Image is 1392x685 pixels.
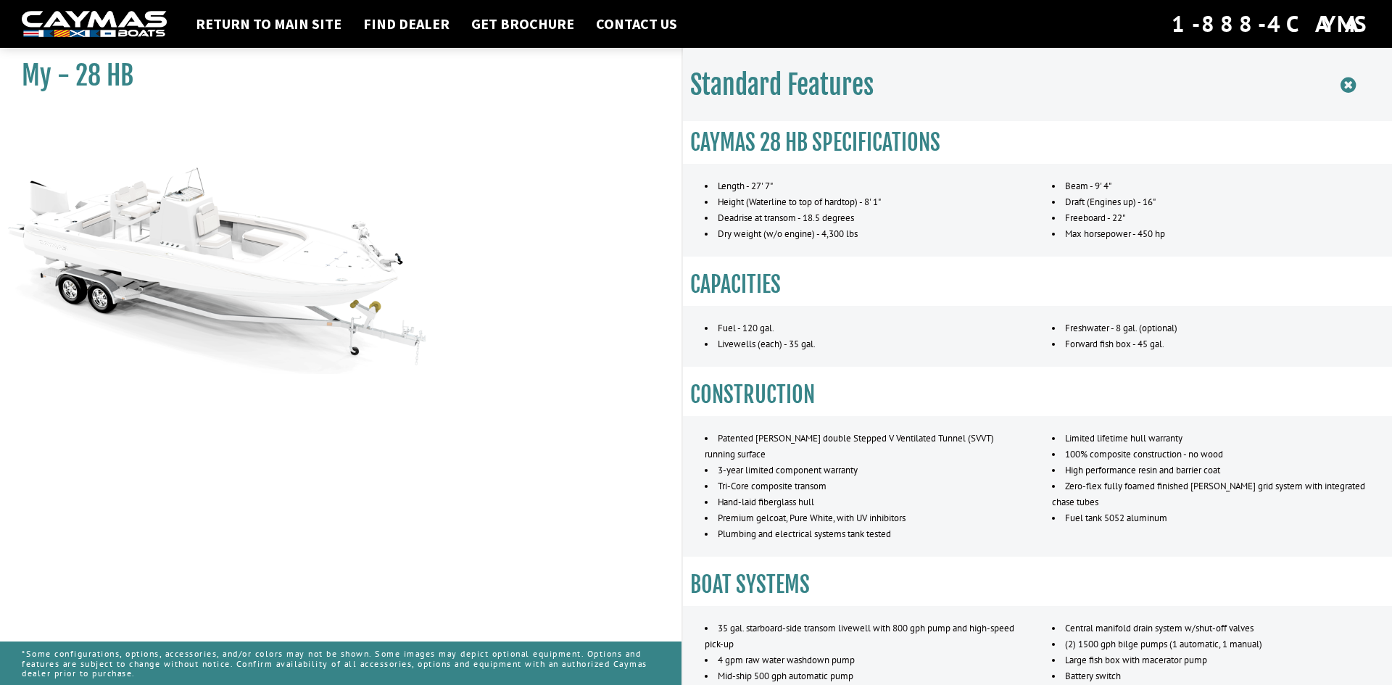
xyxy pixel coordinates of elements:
li: Freeboard - 22" [1052,210,1370,226]
li: Freshwater - 8 gal. (optional) [1052,320,1370,336]
h3: CAYMAS 28 HB SPECIFICATIONS [690,129,1385,156]
li: Patented [PERSON_NAME] double Stepped V Ventilated Tunnel (SVVT) running surface [705,431,1023,462]
li: Dry weight (w/o engine) - 4,300 lbs [705,226,1023,242]
li: (2) 1500 gph bilge pumps (1 automatic, 1 manual) [1052,636,1370,652]
li: Fuel tank 5052 aluminum [1052,510,1370,526]
li: Tri-Core composite transom [705,478,1023,494]
img: white-logo-c9c8dbefe5ff5ceceb0f0178aa75bf4bb51f6bca0971e226c86eb53dfe498488.png [22,11,167,38]
h3: BOAT SYSTEMS [690,571,1385,598]
li: Zero-flex fully foamed finished [PERSON_NAME] grid system with integrated chase tubes [1052,478,1370,510]
li: Mid-ship 500 gph automatic pump [705,668,1023,684]
h3: CAPACITIES [690,271,1385,298]
a: Return to main site [188,14,349,33]
li: 3-year limited component warranty [705,462,1023,478]
li: Max horsepower - 450 hp [1052,226,1370,242]
li: Limited lifetime hull warranty [1052,431,1370,447]
li: Length - 27' 7" [705,178,1023,194]
div: 1-888-4CAYMAS [1172,8,1370,40]
li: Height (Waterline to top of hardtop) - 8' 1" [705,194,1023,210]
li: High performance resin and barrier coat [1052,462,1370,478]
h1: My - 28 HB [22,59,645,92]
a: Find Dealer [356,14,457,33]
li: Hand-laid fiberglass hull [705,494,1023,510]
li: Fuel - 120 gal. [705,320,1023,336]
li: Livewells (each) - 35 gal. [705,336,1023,352]
li: Battery switch [1052,668,1370,684]
li: 100% composite construction - no wood [1052,447,1370,462]
li: 4 gpm raw water washdown pump [705,652,1023,668]
li: Forward fish box - 45 gal. [1052,336,1370,352]
p: *Some configurations, options, accessories, and/or colors may not be shown. Some images may depic... [22,642,660,685]
li: Beam - 9' 4" [1052,178,1370,194]
li: Deadrise at transom - 18.5 degrees [705,210,1023,226]
li: Large fish box with macerator pump [1052,652,1370,668]
li: Draft (Engines up) - 16" [1052,194,1370,210]
li: Plumbing and electrical systems tank tested [705,526,1023,542]
a: Get Brochure [464,14,581,33]
li: Premium gelcoat, Pure White, with UV inhibitors [705,510,1023,526]
li: Central manifold drain system w/shut-off valves [1052,620,1370,636]
h3: CONSTRUCTION [690,381,1385,408]
h2: Standard Features [690,69,874,101]
li: 35 gal. starboard-side transom livewell with 800 gph pump and high-speed pick-up [705,620,1023,652]
a: Contact Us [589,14,684,33]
